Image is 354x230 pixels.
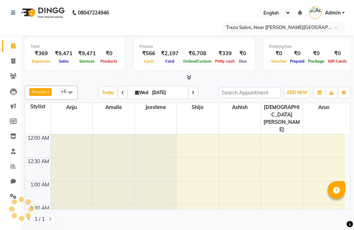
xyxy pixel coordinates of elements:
[213,59,237,64] span: Petty cash
[99,59,119,64] span: Products
[158,50,181,58] div: ₹2,197
[139,44,249,50] div: Finance
[163,59,176,64] span: Card
[30,59,52,64] span: Expenses
[51,103,93,112] span: Anju
[52,50,75,58] div: ₹9,471
[219,103,261,112] span: Ashish
[26,134,51,142] div: 12:00 AM
[325,9,341,17] span: Admin
[99,50,119,58] div: ₹0
[25,103,51,110] div: Stylist
[306,50,326,58] div: ₹0
[219,87,280,98] input: Search Appointment
[286,90,307,95] span: ADD NEW
[35,215,45,223] span: 1 / 1
[29,181,51,189] div: 1:00 AM
[306,59,326,64] span: Package
[237,59,248,64] span: Due
[288,59,306,64] span: Prepaid
[181,59,213,64] span: Online/Custom
[31,89,46,94] span: Amulie
[133,90,150,95] span: Wed
[237,50,249,58] div: ₹0
[61,88,72,94] span: +6
[309,6,321,19] img: Admin
[77,59,97,64] span: Services
[324,202,347,223] iframe: chat widget
[213,50,237,58] div: ₹339
[326,59,349,64] span: Gift Cards
[99,87,117,98] span: Today
[285,88,309,98] button: ADD NEW
[261,103,303,134] span: [DEMOGRAPHIC_DATA][PERSON_NAME]
[18,3,66,23] img: logo
[139,50,158,58] div: ₹566
[142,59,156,64] span: Cash
[30,50,52,58] div: ₹369
[30,44,119,50] div: Total
[29,205,51,212] div: 1:30 AM
[46,89,50,94] a: x
[57,59,71,64] span: Sales
[181,50,213,58] div: ₹6,708
[26,158,51,165] div: 12:30 AM
[135,103,176,112] span: Jeeshma
[75,50,99,58] div: ₹9,471
[177,103,219,112] span: Shijo
[78,3,109,23] b: 08047224946
[288,50,306,58] div: ₹0
[269,50,288,58] div: ₹0
[326,50,349,58] div: ₹0
[303,103,345,112] span: Arun
[269,59,288,64] span: Voucher
[93,103,134,112] span: Amulie
[150,87,185,98] input: 2025-09-03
